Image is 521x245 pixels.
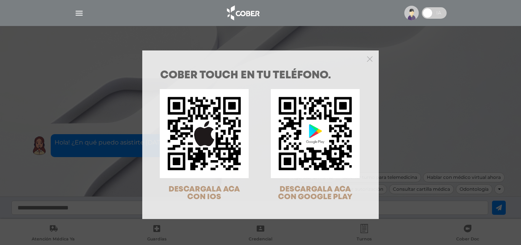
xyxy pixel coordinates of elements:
[169,186,240,201] span: DESCARGALA ACA CON IOS
[278,186,352,201] span: DESCARGALA ACA CON GOOGLE PLAY
[367,55,373,62] button: Close
[160,70,361,81] h1: COBER TOUCH en tu teléfono.
[160,89,249,178] img: qr-code
[271,89,360,178] img: qr-code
